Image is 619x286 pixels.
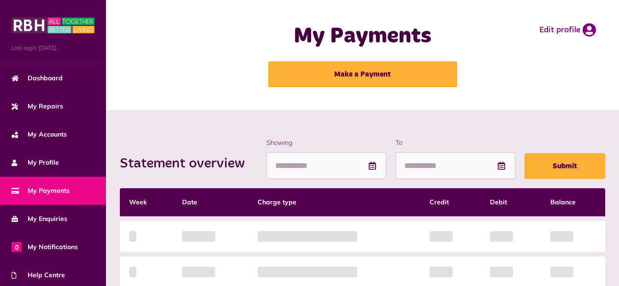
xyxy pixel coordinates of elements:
[12,242,78,252] span: My Notifications
[12,130,67,139] span: My Accounts
[12,16,94,35] img: MyRBH
[12,242,22,252] span: 0
[539,23,596,37] a: Edit profile
[12,73,63,83] span: Dashboard
[12,101,63,111] span: My Repairs
[12,214,67,224] span: My Enquiries
[12,158,59,167] span: My Profile
[12,186,70,196] span: My Payments
[12,270,65,280] span: Help Centre
[243,23,482,50] h1: My Payments
[268,61,457,87] a: Make a Payment
[12,44,94,52] span: Last login: [DATE]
